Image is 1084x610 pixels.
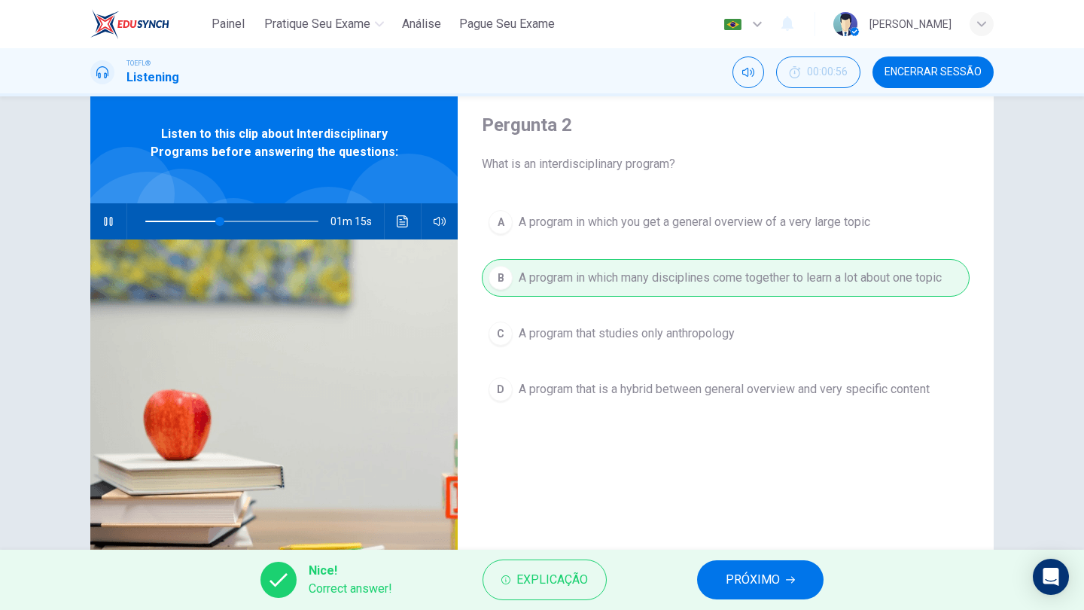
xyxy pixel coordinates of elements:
[516,569,588,590] span: Explicação
[330,203,384,239] span: 01m 15s
[139,125,409,161] span: Listen to this clip about Interdisciplinary Programs before answering the questions:
[90,239,458,606] img: Listen to this clip about Interdisciplinary Programs before answering the questions:
[776,56,860,88] div: Esconder
[309,562,392,580] span: Nice!
[264,15,370,33] span: Pratique seu exame
[723,19,742,30] img: pt
[212,15,245,33] span: Painel
[1033,559,1069,595] div: Open Intercom Messenger
[482,113,970,137] h4: Pergunta 2
[885,66,982,78] span: Encerrar Sessão
[391,203,415,239] button: Clique para ver a transcrição do áudio
[90,9,169,39] img: EduSynch logo
[204,11,252,38] button: Painel
[482,155,970,173] span: What is an interdisciplinary program?
[309,580,392,598] span: Correct answer!
[732,56,764,88] div: Silenciar
[833,12,857,36] img: Profile picture
[697,560,824,599] button: PRÓXIMO
[726,569,780,590] span: PRÓXIMO
[869,15,952,33] div: [PERSON_NAME]
[126,58,151,69] span: TOEFL®
[483,560,607,600] button: Explicação
[453,11,561,38] button: Pague Seu Exame
[90,9,204,39] a: EduSynch logo
[776,56,860,88] button: 00:00:56
[402,15,441,33] span: Análise
[396,11,447,38] button: Análise
[459,15,555,33] span: Pague Seu Exame
[258,11,390,38] button: Pratique seu exame
[872,56,994,88] button: Encerrar Sessão
[126,69,179,87] h1: Listening
[807,66,848,78] span: 00:00:56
